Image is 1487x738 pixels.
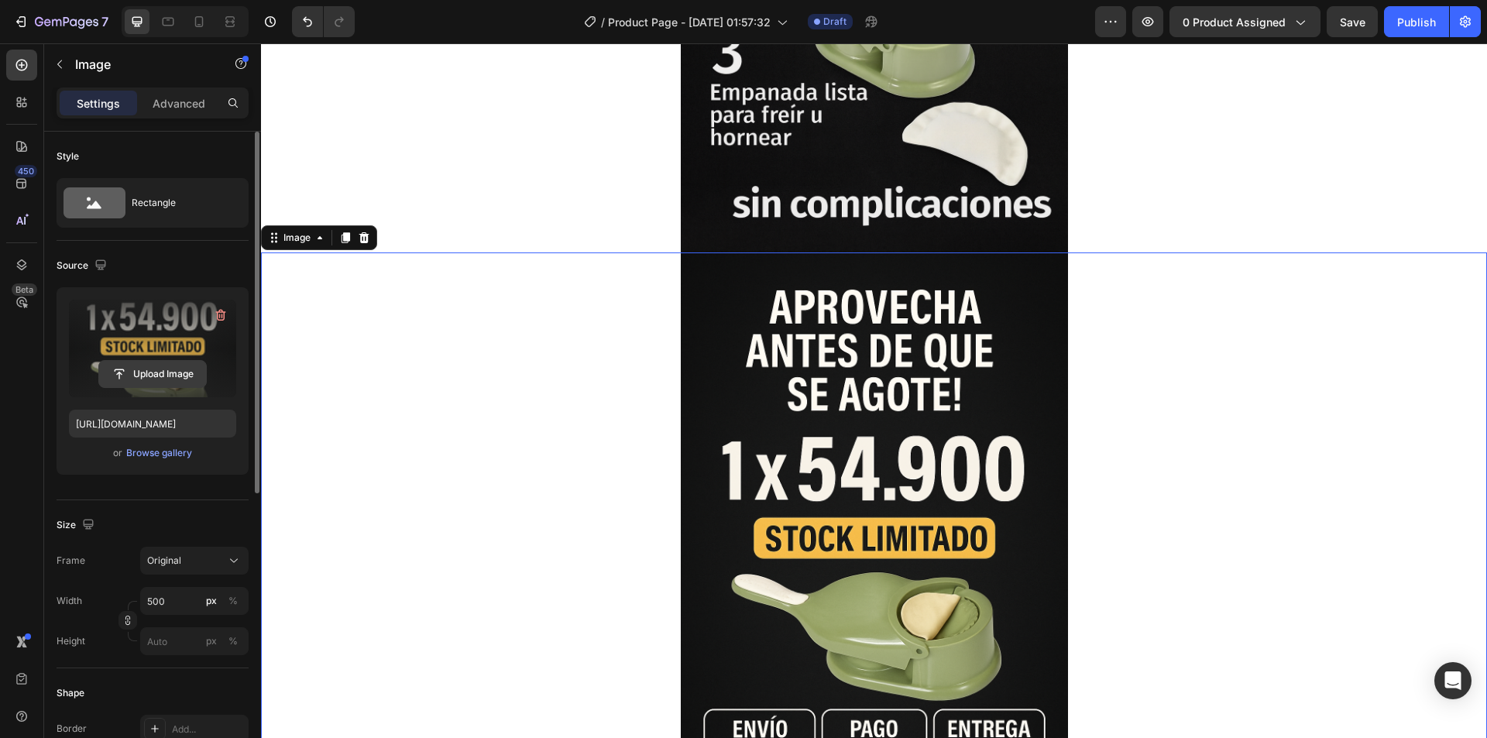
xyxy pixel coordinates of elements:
[292,6,355,37] div: Undo/Redo
[57,722,87,736] div: Border
[57,554,85,568] label: Frame
[601,14,605,30] span: /
[153,95,205,112] p: Advanced
[15,165,37,177] div: 450
[228,634,238,648] div: %
[206,634,217,648] div: px
[206,594,217,608] div: px
[77,95,120,112] p: Settings
[101,12,108,31] p: 7
[1397,14,1436,30] div: Publish
[1434,662,1472,699] div: Open Intercom Messenger
[57,149,79,163] div: Style
[1384,6,1449,37] button: Publish
[1340,15,1365,29] span: Save
[823,15,847,29] span: Draft
[1183,14,1286,30] span: 0 product assigned
[1327,6,1378,37] button: Save
[57,515,98,536] div: Size
[57,634,85,648] label: Height
[19,187,53,201] div: Image
[172,723,245,736] div: Add...
[57,256,110,276] div: Source
[69,410,236,438] input: https://example.com/image.jpg
[132,185,226,221] div: Rectangle
[261,43,1487,738] iframe: Design area
[228,594,238,608] div: %
[147,554,181,568] span: Original
[608,14,771,30] span: Product Page - [DATE] 01:57:32
[224,592,242,610] button: px
[1169,6,1320,37] button: 0 product assigned
[202,592,221,610] button: %
[140,587,249,615] input: px%
[140,547,249,575] button: Original
[140,627,249,655] input: px%
[57,594,82,608] label: Width
[125,445,193,461] button: Browse gallery
[75,55,207,74] p: Image
[12,283,37,296] div: Beta
[126,446,192,460] div: Browse gallery
[57,686,84,700] div: Shape
[6,6,115,37] button: 7
[113,444,122,462] span: or
[98,360,207,388] button: Upload Image
[224,632,242,650] button: px
[202,632,221,650] button: %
